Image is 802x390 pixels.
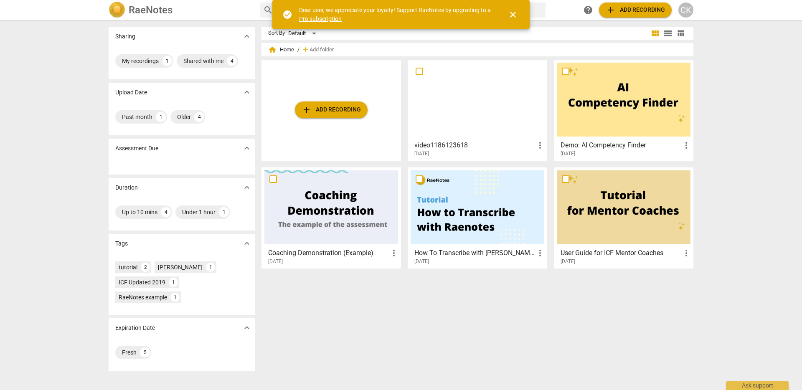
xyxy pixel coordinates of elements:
div: tutorial [119,263,137,271]
span: expand_more [242,323,252,333]
a: Demo: AI Competency Finder[DATE] [557,63,690,157]
span: [DATE] [268,258,283,265]
span: more_vert [535,140,545,150]
span: [DATE] [414,150,429,157]
a: Coaching Demonstration (Example)[DATE] [264,170,398,265]
p: Expiration Date [115,324,155,332]
h3: video1186123618 [414,140,535,150]
a: video1186123618[DATE] [411,63,544,157]
button: Tile view [649,27,662,40]
span: expand_more [242,87,252,97]
div: 4 [227,56,237,66]
span: add [302,105,312,115]
div: 2 [141,263,150,272]
span: more_vert [681,248,691,258]
div: 1 [206,263,215,272]
h3: How To Transcribe with RaeNotes [414,248,535,258]
span: Add recording [606,5,665,15]
span: home [268,46,277,54]
div: 1 [156,112,166,122]
div: 1 [170,293,180,302]
span: add [301,46,310,54]
button: Upload [599,3,672,18]
span: view_list [663,28,673,38]
a: LogoRaeNotes [109,2,253,18]
a: How To Transcribe with [PERSON_NAME][DATE] [411,170,544,265]
button: Show more [241,237,253,250]
div: Ask support [726,381,789,390]
div: 5 [140,347,150,357]
h3: Coaching Demonstration (Example) [268,248,389,258]
button: Close [503,5,523,25]
p: Duration [115,183,138,192]
span: check_circle [282,10,292,20]
span: close [508,10,518,20]
div: 1 [162,56,172,66]
a: User Guide for ICF Mentor Coaches[DATE] [557,170,690,265]
div: Shared with me [183,57,223,65]
div: RaeNotes example [119,293,167,301]
p: Upload Date [115,88,147,97]
button: Table view [674,27,687,40]
p: Tags [115,239,128,248]
button: List view [662,27,674,40]
div: Older [177,113,191,121]
span: [DATE] [561,258,575,265]
span: expand_more [242,31,252,41]
div: 4 [161,207,171,217]
span: expand_more [242,182,252,192]
div: Under 1 hour [182,208,216,216]
span: expand_more [242,143,252,153]
div: My recordings [122,57,159,65]
button: Show more [241,142,253,154]
span: view_module [650,28,660,38]
img: Logo [109,2,125,18]
button: CK [678,3,693,18]
p: Assessment Due [115,144,158,153]
span: [DATE] [414,258,429,265]
div: Dear user, we appreciate your loyalty! Support RaeNotes by upgrading to a [299,6,493,23]
div: Fresh [122,348,137,357]
span: search [263,5,273,15]
button: Show more [241,181,253,194]
button: Show more [241,322,253,334]
button: Upload [295,101,368,118]
div: ICF Updated 2019 [119,278,165,286]
span: Add folder [310,47,334,53]
p: Sharing [115,32,135,41]
button: Show more [241,86,253,99]
span: more_vert [681,140,691,150]
div: 4 [194,112,204,122]
div: Default [288,27,319,40]
div: Past month [122,113,152,121]
span: more_vert [389,248,399,258]
span: more_vert [535,248,545,258]
span: / [297,47,299,53]
span: table_chart [677,29,685,37]
span: expand_more [242,238,252,248]
div: Sort By [268,30,285,36]
div: 1 [219,207,229,217]
div: Up to 10 mins [122,208,157,216]
span: [DATE] [561,150,575,157]
a: Help [581,3,596,18]
div: [PERSON_NAME] [158,263,203,271]
span: help [583,5,593,15]
div: 1 [169,278,178,287]
span: add [606,5,616,15]
span: Home [268,46,294,54]
a: Pro subscription [299,15,342,22]
button: Show more [241,30,253,43]
span: Add recording [302,105,361,115]
h2: RaeNotes [129,4,173,16]
h3: User Guide for ICF Mentor Coaches [561,248,681,258]
h3: Demo: AI Competency Finder [561,140,681,150]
